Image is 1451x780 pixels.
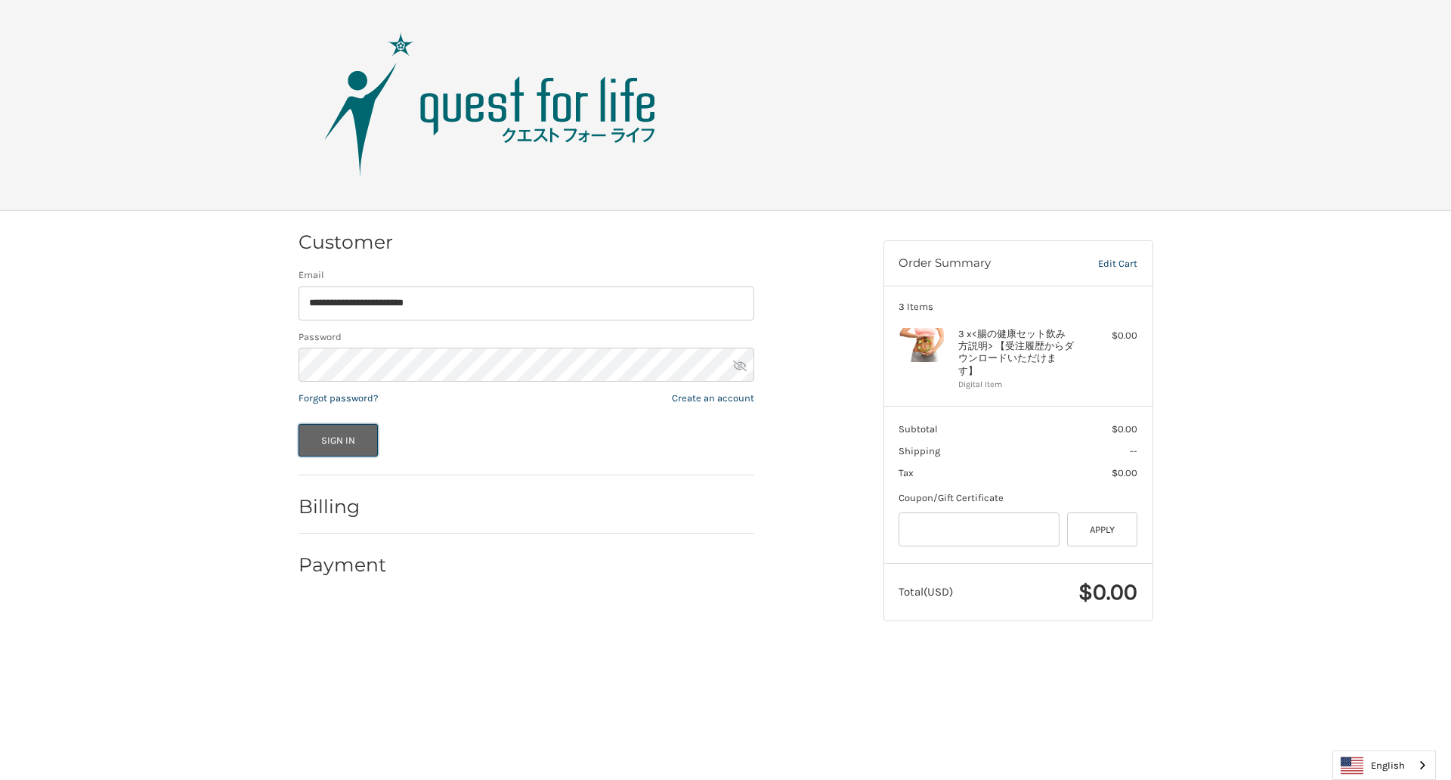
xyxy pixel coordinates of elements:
h3: 3 Items [899,301,1137,313]
span: $0.00 [1078,578,1137,605]
a: Edit Cart [1066,256,1137,271]
span: $0.00 [1112,423,1137,435]
div: Coupon/Gift Certificate [899,491,1137,506]
button: Sign In [299,424,379,457]
a: Create an account [672,392,754,404]
img: Quest Group [302,29,679,181]
aside: Language selected: English [1332,751,1436,780]
a: Forgot password? [299,392,378,404]
button: Apply [1067,512,1138,546]
li: Digital Item [958,379,1074,392]
h4: 3 x <腸の健康セット飲み方説明> 【受注履歴からダウンロードいただけます】 [958,328,1074,377]
input: Gift Certificate or Coupon Code [899,512,1060,546]
label: Password [299,330,754,345]
h2: Payment [299,553,387,577]
h2: Customer [299,231,393,254]
span: $0.00 [1112,467,1137,478]
h2: Billing [299,495,387,518]
span: -- [1130,445,1137,457]
label: Email [299,268,754,283]
div: Language [1332,751,1436,780]
span: Shipping [899,445,940,457]
div: $0.00 [1078,328,1137,343]
span: Tax [899,467,914,478]
span: Subtotal [899,423,938,435]
span: Total (USD) [899,585,953,599]
a: English [1333,751,1435,779]
h3: Order Summary [899,256,1066,271]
